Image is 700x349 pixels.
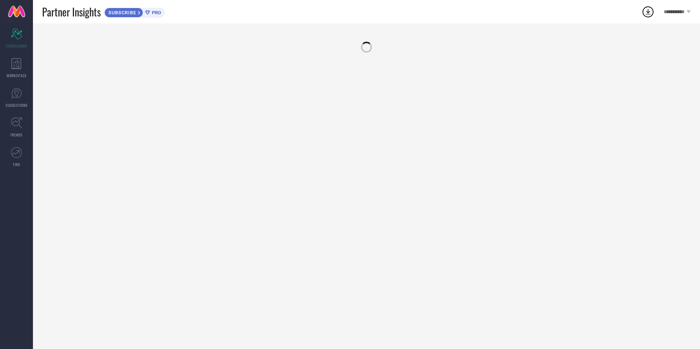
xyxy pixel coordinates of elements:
[10,132,23,138] span: TRENDS
[641,5,655,18] div: Open download list
[13,162,20,167] span: FWD
[5,102,28,108] span: SUGGESTIONS
[6,43,27,49] span: SCORECARDS
[7,73,27,78] span: WORKSPACE
[150,10,161,15] span: PRO
[42,4,101,19] span: Partner Insights
[104,6,165,18] a: SUBSCRIBEPRO
[105,10,138,15] span: SUBSCRIBE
